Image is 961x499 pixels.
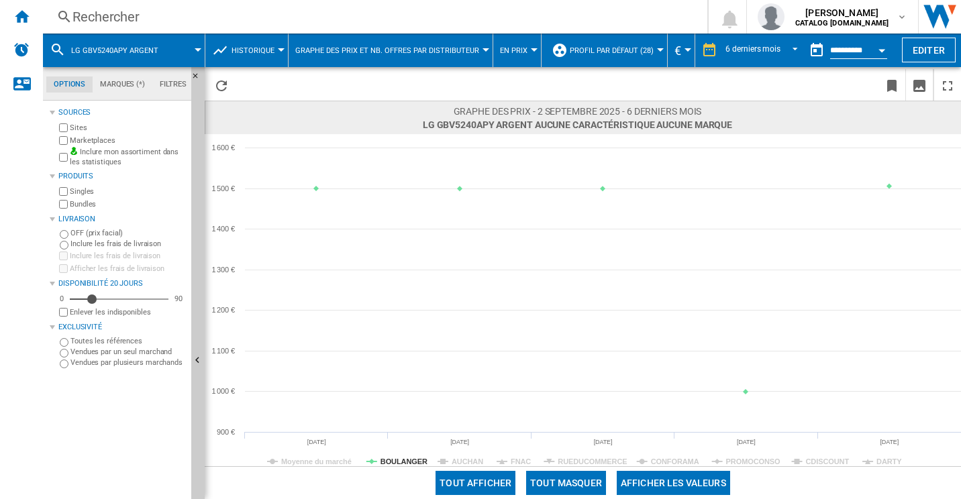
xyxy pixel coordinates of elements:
[674,34,688,67] button: €
[58,107,186,118] div: Sources
[46,76,93,93] md-tab-item: Options
[726,457,780,465] tspan: PROMOCONSO
[500,46,527,55] span: En prix
[70,186,186,197] label: Singles
[70,307,186,317] label: Enlever les indisponibles
[651,457,699,465] tspan: CONFORAMA
[594,439,613,445] tspan: [DATE]
[212,387,235,395] tspan: 1 000 €
[217,428,235,436] tspan: 900 €
[13,42,30,58] img: alerts-logo.svg
[70,292,168,306] md-slider: Disponibilité
[50,34,198,67] div: LG GBV5240APY ARGENT
[59,187,68,196] input: Singles
[526,471,606,495] button: Tout masquer
[60,349,68,357] input: Vendues par un seul marchand
[617,471,730,495] button: Afficher les valeurs
[60,241,68,249] input: Inclure les frais de livraison
[552,34,660,67] div: Profil par défaut (28)
[71,46,158,55] span: LG GBV5240APY ARGENT
[381,457,427,465] tspan: BOULANGER
[212,34,281,67] div: Historique
[70,199,186,209] label: Bundles
[906,69,933,101] button: Télécharger en image
[232,46,274,55] span: Historique
[876,457,902,465] tspan: DARTY
[70,347,186,357] label: Vendues par un seul marchand
[500,34,534,67] button: En prix
[58,171,186,182] div: Produits
[60,230,68,239] input: OFF (prix facial)
[795,6,889,19] span: [PERSON_NAME]
[56,294,67,304] div: 0
[212,184,235,192] tspan: 1 500 €
[212,144,235,152] tspan: 1 600 €
[212,225,235,233] tspan: 1 400 €
[191,67,207,91] button: Masquer
[570,46,654,55] span: Profil par défaut (28)
[70,135,186,146] label: Marketplaces
[70,147,186,168] label: Inclure mon assortiment dans les statistiques
[725,44,780,54] div: 6 derniers mois
[295,34,486,67] button: Graphe des prix et nb. offres par distributeur
[58,278,186,289] div: Disponibilité 20 Jours
[511,457,531,465] tspan: FNAC
[152,76,194,93] md-tab-item: Filtres
[70,357,186,368] label: Vendues par plusieurs marchands
[72,7,672,26] div: Rechercher
[59,264,68,273] input: Afficher les frais de livraison
[880,439,899,445] tspan: [DATE]
[70,251,186,261] label: Inclure les frais de livraison
[70,147,78,155] img: mysite-bg-18x18.png
[60,359,68,368] input: Vendues par plusieurs marchands
[93,76,152,93] md-tab-item: Marques (*)
[668,34,695,67] md-menu: Currency
[212,347,235,355] tspan: 1 100 €
[558,457,627,465] tspan: RUEDUCOMMERCE
[570,34,660,67] button: Profil par défaut (28)
[60,338,68,347] input: Toutes les références
[450,439,469,445] tspan: [DATE]
[803,37,830,64] button: md-calendar
[737,439,756,445] tspan: [DATE]
[674,44,681,58] span: €
[232,34,281,67] button: Historique
[58,322,186,333] div: Exclusivité
[59,252,68,260] input: Inclure les frais de livraison
[795,19,889,27] b: CATALOG [DOMAIN_NAME]
[212,266,235,274] tspan: 1 300 €
[59,123,68,132] input: Sites
[208,69,235,101] button: Recharger
[806,457,850,465] tspan: CDISCOUNT
[902,38,956,62] button: Editer
[59,200,68,209] input: Bundles
[934,69,961,101] button: Plein écran
[59,149,68,166] input: Inclure mon assortiment dans les statistiques
[423,105,732,118] span: Graphe des prix - 2 septembre 2025 - 6 derniers mois
[58,214,186,225] div: Livraison
[171,294,186,304] div: 90
[870,36,894,60] button: Open calendar
[281,457,352,465] tspan: Moyenne du marché
[436,471,515,495] button: Tout afficher
[724,40,803,62] md-select: REPORTS.WIZARD.STEPS.REPORT.STEPS.REPORT_OPTIONS.PERIOD: 6 derniers mois
[452,457,483,465] tspan: AUCHAN
[70,228,186,238] label: OFF (prix facial)
[70,123,186,133] label: Sites
[423,118,732,131] span: LG GBV5240APY ARGENT Aucune caractéristique Aucune marque
[70,336,186,346] label: Toutes les références
[307,439,326,445] tspan: [DATE]
[295,46,479,55] span: Graphe des prix et nb. offres par distributeur
[212,306,235,314] tspan: 1 200 €
[59,308,68,317] input: Afficher les frais de livraison
[59,136,68,145] input: Marketplaces
[758,3,785,30] img: profile.jpg
[70,264,186,274] label: Afficher les frais de livraison
[878,69,905,101] button: Créer un favoris
[71,34,172,67] button: LG GBV5240APY ARGENT
[70,239,186,249] label: Inclure les frais de livraison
